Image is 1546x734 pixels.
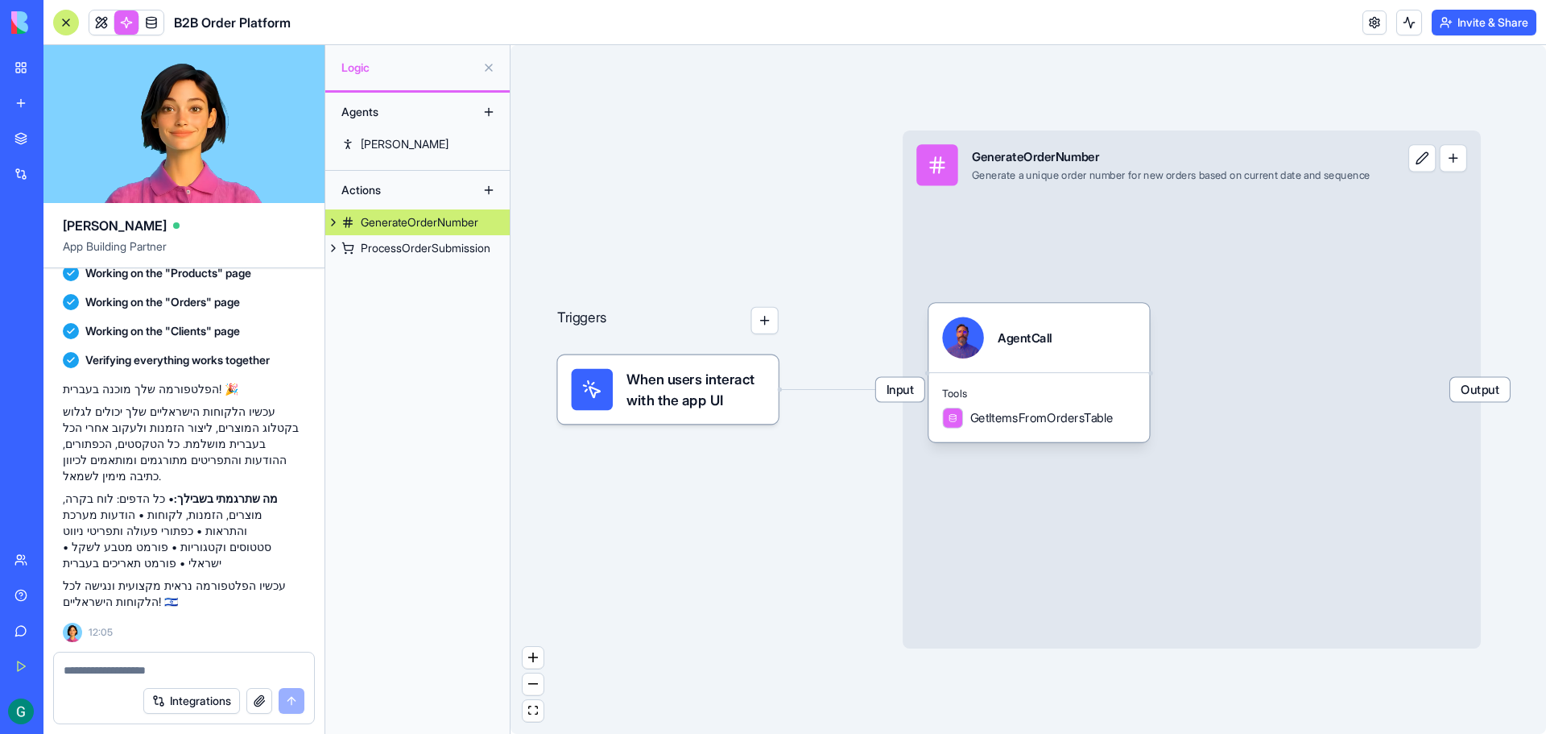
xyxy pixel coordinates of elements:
p: • כל הדפים: לוח בקרה, מוצרים, הזמנות, לקוחות • הודעות מערכת והתראות • כפתורי פעולה ותפריטי ניווט ... [63,491,305,571]
span: Verifying everything works together [85,352,270,368]
span: Logic [341,60,476,76]
img: logo [11,11,111,34]
div: AgentCall [998,329,1052,346]
div: Agents [333,99,462,125]
button: zoom in [523,647,544,669]
div: AgentCallToolsGetItemsFromOrdersTable [928,303,1149,442]
span: Working on the "Orders" page [85,294,240,310]
button: fit view [523,700,544,722]
span: Working on the "Clients" page [85,323,240,339]
span: App Building Partner [63,238,305,267]
button: zoom out [523,674,544,695]
span: B2B Order Platform [174,13,291,32]
span: Output [1450,377,1510,401]
div: GenerateOrderNumber [972,147,1370,164]
div: Generate a unique order number for new orders based on current date and sequence [972,168,1370,182]
span: GetItemsFromOrdersTable [970,409,1114,426]
span: [PERSON_NAME] [63,216,167,235]
strong: מה שתרגמתי בשבילך: [174,491,278,505]
div: ProcessOrderSubmission [361,240,490,256]
div: Triggers [557,251,778,424]
p: עכשיו הפלטפורמה נראית מקצועית ונגישה לכל הלקוחות הישראליים! 🇮🇱 [63,578,305,610]
div: GenerateOrderNumber [361,214,478,230]
div: [PERSON_NAME] [361,136,449,152]
span: 12:05 [89,626,113,639]
img: ACg8ocJ9KwVV3x5a9XIP9IwbY5uMndypQLaBNiQi05g5NyTJ4uccxg=s96-c [8,699,34,724]
span: Tools [942,387,1135,400]
span: Working on the "Products" page [85,265,251,281]
p: Triggers [557,307,606,334]
a: ProcessOrderSubmission [325,235,510,261]
a: [PERSON_NAME] [325,131,510,157]
span: When users interact with the app UI [626,369,764,410]
a: GenerateOrderNumber [325,209,510,235]
img: Ella_00000_wcx2te.png [63,623,82,642]
p: עכשיו הלקוחות הישראליים שלך יכולים לגלוש בקטלוג המוצרים, ליצור הזמנות ולעקוב אחרי הכל בעברית מושל... [63,404,305,484]
div: InputGenerateOrderNumberGenerate a unique order number for new orders based on current date and s... [903,131,1481,649]
div: Actions [333,177,462,203]
button: Invite & Share [1432,10,1536,35]
div: When users interact with the app UI [557,355,778,425]
span: Input [876,377,924,401]
p: הפלטפורמה שלך מוכנה בעברית! 🎉 [63,381,305,397]
button: Integrations [143,688,240,714]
